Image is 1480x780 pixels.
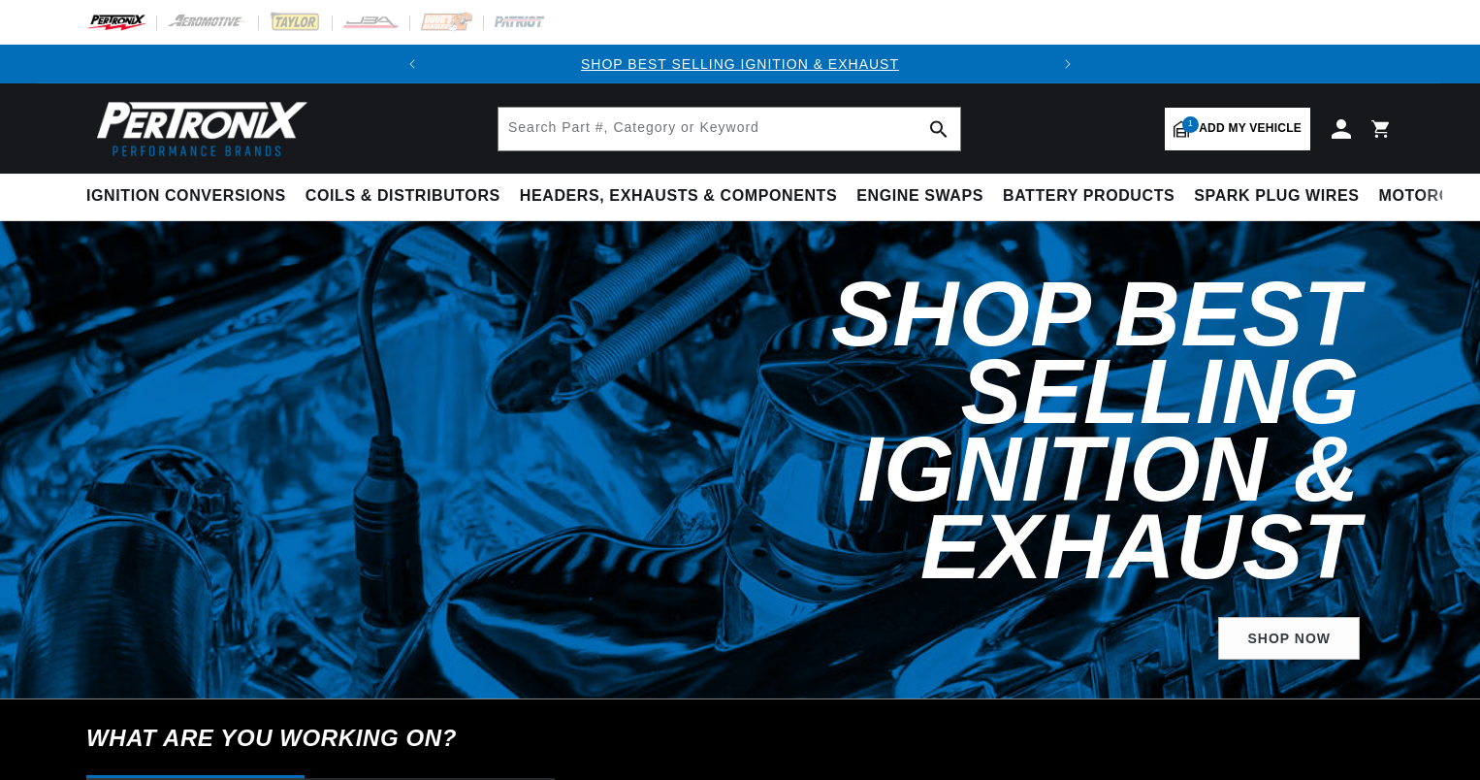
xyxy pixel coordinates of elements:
a: SHOP NOW [1218,617,1360,661]
summary: Spark Plug Wires [1184,174,1368,219]
span: Add my vehicle [1199,119,1302,138]
img: Pertronix [86,95,309,162]
span: Engine Swaps [856,186,983,207]
span: Battery Products [1003,186,1174,207]
summary: Battery Products [993,174,1184,219]
span: Ignition Conversions [86,186,286,207]
span: Spark Plug Wires [1194,186,1359,207]
input: Search Part #, Category or Keyword [499,108,960,150]
button: search button [917,108,960,150]
h2: Shop Best Selling Ignition & Exhaust [531,276,1360,586]
summary: Coils & Distributors [296,174,510,219]
a: SHOP BEST SELLING IGNITION & EXHAUST [581,56,899,72]
button: Translation missing: en.sections.announcements.previous_announcement [393,45,432,83]
span: Headers, Exhausts & Components [520,186,837,207]
button: Translation missing: en.sections.announcements.next_announcement [1048,45,1087,83]
a: 1Add my vehicle [1165,108,1310,150]
span: Coils & Distributors [306,186,500,207]
summary: Engine Swaps [847,174,993,219]
h6: What are you working on? [38,699,1442,777]
div: Announcement [432,53,1048,75]
slideshow-component: Translation missing: en.sections.announcements.announcement_bar [38,45,1442,83]
summary: Headers, Exhausts & Components [510,174,847,219]
span: 1 [1182,116,1199,133]
summary: Ignition Conversions [86,174,296,219]
div: 1 of 2 [432,53,1048,75]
